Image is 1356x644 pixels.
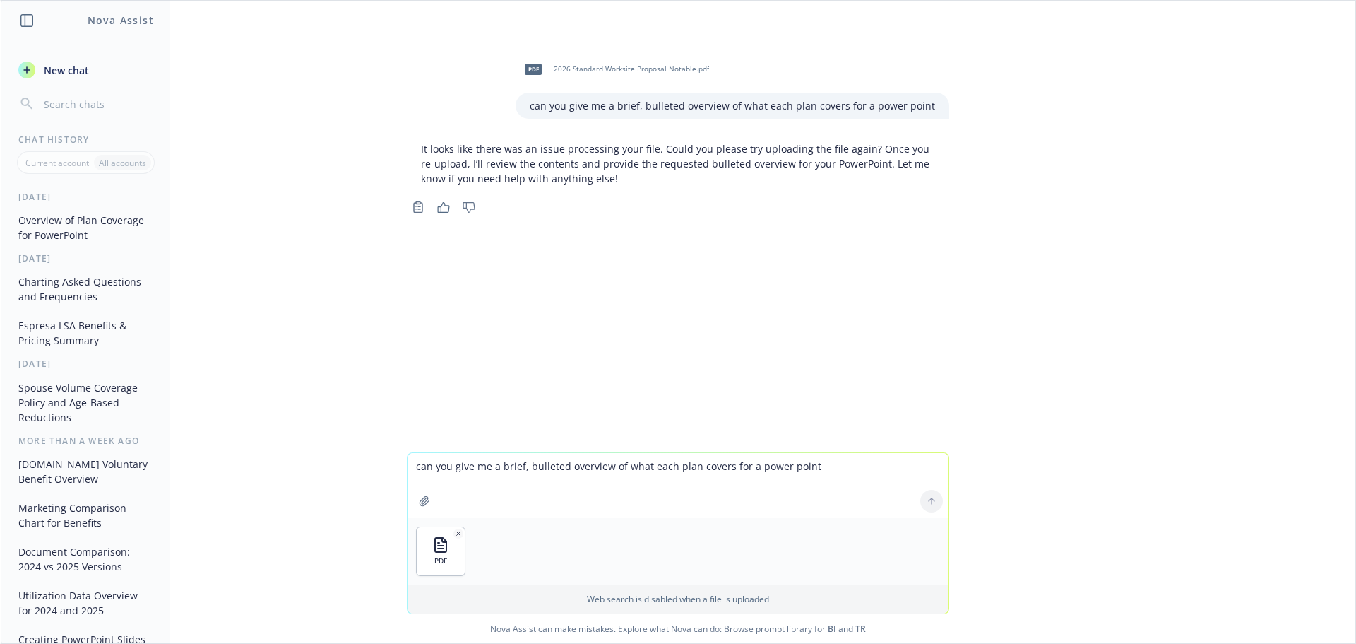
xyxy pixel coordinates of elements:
button: Utilization Data Overview for 2024 and 2025 [13,584,159,622]
p: Current account [25,157,89,169]
button: [DOMAIN_NAME] Voluntary Benefit Overview [13,452,159,491]
p: It looks like there was an issue processing your file. Could you please try uploading the file ag... [421,141,935,186]
button: Charting Asked Questions and Frequencies [13,270,159,308]
button: Overview of Plan Coverage for PowerPoint [13,209,159,247]
div: More than a week ago [1,435,170,447]
h1: Nova Assist [88,13,154,28]
button: Thumbs down [458,197,480,217]
div: [DATE] [1,191,170,203]
button: Spouse Volume Coverage Policy and Age-Based Reductions [13,376,159,429]
p: All accounts [99,157,146,169]
span: 2026 Standard Worksite Proposal Notable.pdf [554,64,709,74]
div: [DATE] [1,358,170,370]
svg: Copy to clipboard [412,201,424,213]
p: can you give me a brief, bulleted overview of what each plan covers for a power point [530,98,935,113]
button: PDF [417,527,465,575]
button: Document Comparison: 2024 vs 2025 Versions [13,540,159,578]
div: [DATE] [1,252,170,264]
span: New chat [41,63,89,78]
p: Web search is disabled when a file is uploaded [416,593,940,605]
div: pdf2026 Standard Worksite Proposal Notable.pdf [516,52,712,87]
button: New chat [13,57,159,83]
span: PDF [434,556,447,566]
button: Marketing Comparison Chart for Benefits [13,496,159,534]
input: Search chats [41,94,153,114]
button: Espresa LSA Benefits & Pricing Summary [13,314,159,352]
span: pdf [525,64,542,74]
a: BI [828,623,836,635]
a: TR [855,623,866,635]
div: Chat History [1,134,170,146]
span: Nova Assist can make mistakes. Explore what Nova can do: Browse prompt library for and [6,614,1350,643]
